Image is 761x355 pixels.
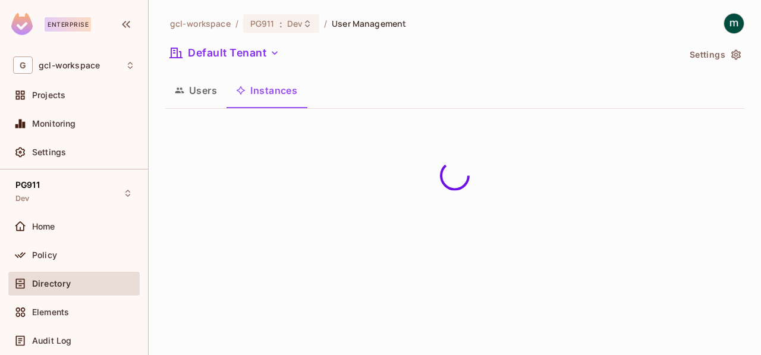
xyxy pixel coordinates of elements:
span: Workspace: gcl-workspace [39,61,100,70]
button: Users [165,76,227,105]
span: Home [32,222,55,231]
span: : [279,19,283,29]
span: PG911 [250,18,275,29]
span: G [13,56,33,74]
li: / [324,18,327,29]
span: Directory [32,279,71,288]
span: Audit Log [32,336,71,345]
span: Elements [32,307,69,317]
span: Settings [32,147,66,157]
span: Dev [15,194,29,203]
span: Dev [287,18,303,29]
button: Instances [227,76,307,105]
span: the active workspace [170,18,231,29]
span: Monitoring [32,119,76,128]
span: PG911 [15,180,40,190]
button: Default Tenant [165,43,284,62]
span: Projects [32,90,65,100]
img: mathieu h [724,14,744,33]
div: Enterprise [45,17,91,32]
img: SReyMgAAAABJRU5ErkJggg== [11,13,33,35]
li: / [235,18,238,29]
button: Settings [685,45,744,64]
span: Policy [32,250,57,260]
span: User Management [332,18,406,29]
